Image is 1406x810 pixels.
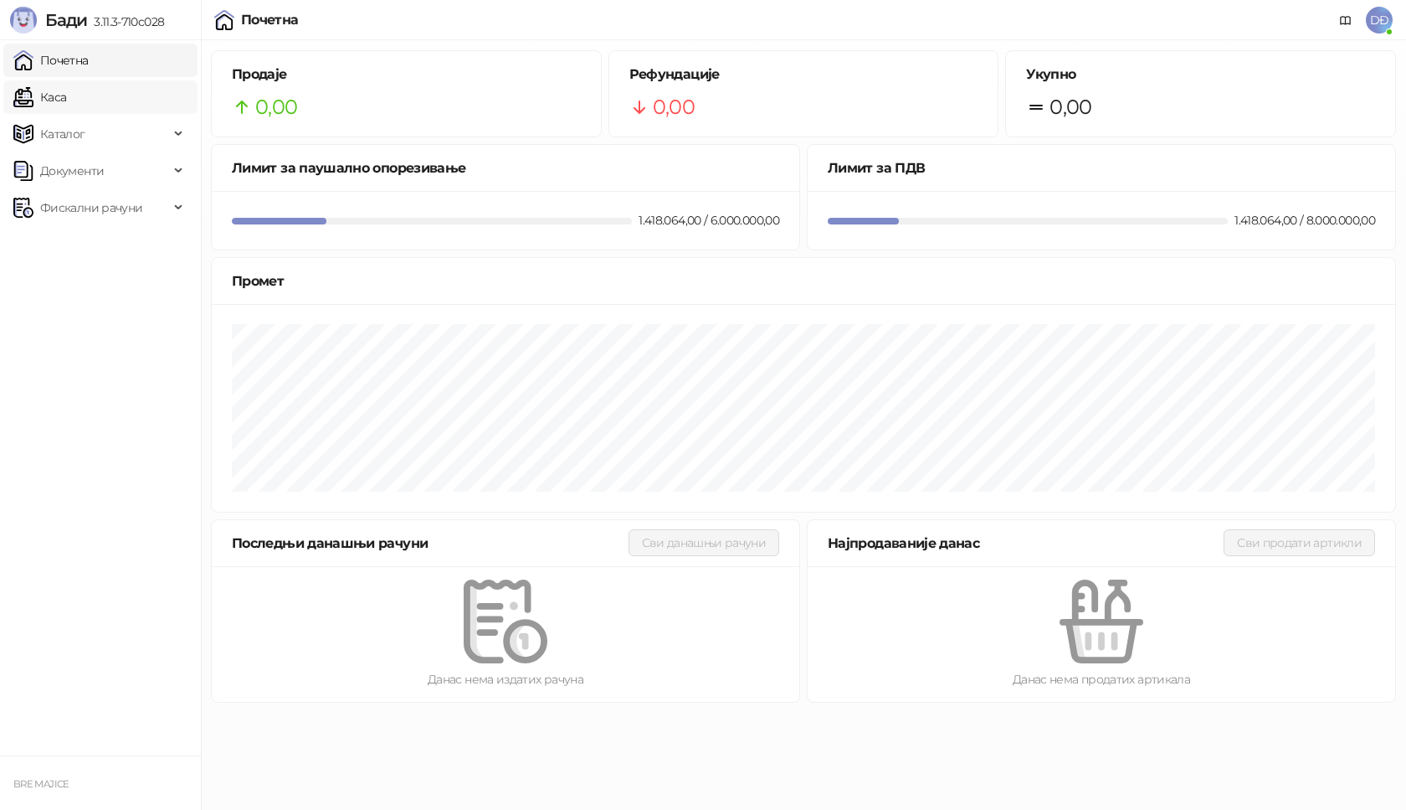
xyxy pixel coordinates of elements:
[241,13,299,27] div: Почетна
[1049,91,1091,123] span: 0,00
[232,157,779,178] div: Лимит за паушално опорезивање
[828,157,1375,178] div: Лимит за ПДВ
[635,211,783,230] div: 1.418.064,00 / 6.000.000,00
[255,91,297,123] span: 0,00
[13,80,66,114] a: Каса
[13,778,69,790] small: BRE MAJICE
[13,44,89,77] a: Почетна
[40,154,104,188] span: Документи
[629,64,978,85] h5: Рефундације
[40,117,85,151] span: Каталог
[1231,211,1378,230] div: 1.418.064,00 / 8.000.000,00
[1332,7,1359,34] a: Документација
[1224,529,1375,556] button: Сви продати артикли
[232,271,1375,291] div: Промет
[828,533,1224,554] div: Најпродаваније данас
[232,533,629,554] div: Последњи данашњи рачуни
[834,670,1368,689] div: Данас нема продатих артикала
[232,64,581,85] h5: Продаје
[45,10,87,30] span: Бади
[1366,7,1393,34] span: DĐ
[40,191,142,224] span: Фискални рачуни
[653,91,695,123] span: 0,00
[1026,64,1375,85] h5: Укупно
[239,670,772,689] div: Данас нема издатих рачуна
[87,14,164,29] span: 3.11.3-710c028
[629,529,779,556] button: Сви данашњи рачуни
[10,7,37,34] img: Logo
